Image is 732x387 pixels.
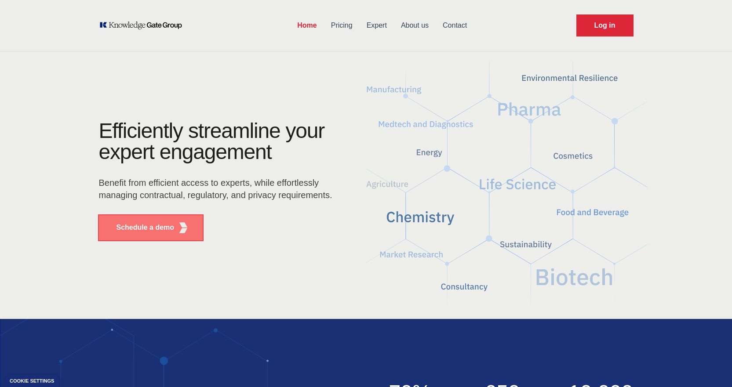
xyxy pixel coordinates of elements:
[576,14,634,36] a: Request Demo
[99,21,188,30] a: KOL Knowledge Platform: Talk to Key External Experts (KEE)
[394,14,436,37] a: About us
[436,14,474,37] a: Contact
[99,215,203,240] button: Schedule a demoKGG Fifth Element RED
[688,345,732,387] iframe: Chat Widget
[324,14,360,37] a: Pricing
[366,57,648,310] img: KGG Fifth Element RED
[290,14,324,37] a: Home
[360,14,394,37] a: Expert
[117,222,175,233] p: Schedule a demo
[99,119,325,163] h1: Efficiently streamline your expert engagement
[178,222,189,233] img: KGG Fifth Element RED
[688,345,732,387] div: Chat-Widget
[99,177,338,201] p: Benefit from efficient access to experts, while effortlessly managing contractual, regulatory, an...
[10,379,54,383] div: Cookie settings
